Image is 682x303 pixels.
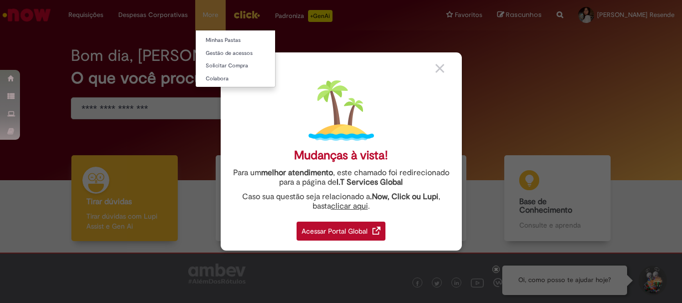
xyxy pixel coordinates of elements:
[228,168,454,187] div: Para um , este chamado foi redirecionado para a página de
[337,172,403,187] a: I.T Services Global
[196,60,306,71] a: Solicitar Compra
[331,196,368,211] a: clicar aqui
[297,216,385,241] a: Acessar Portal Global
[372,227,380,235] img: redirect_link.png
[228,192,454,211] div: Caso sua questão seja relacionado a , basta .
[195,30,276,87] ul: More
[261,168,333,178] strong: melhor atendimento
[297,222,385,241] div: Acessar Portal Global
[294,148,388,163] div: Mudanças à vista!
[196,35,306,46] a: Minhas Pastas
[196,73,306,84] a: Colabora
[370,192,438,202] strong: .Now, Click ou Lupi
[196,48,306,59] a: Gestão de acessos
[309,78,374,143] img: island.png
[435,64,444,73] img: close_button_grey.png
